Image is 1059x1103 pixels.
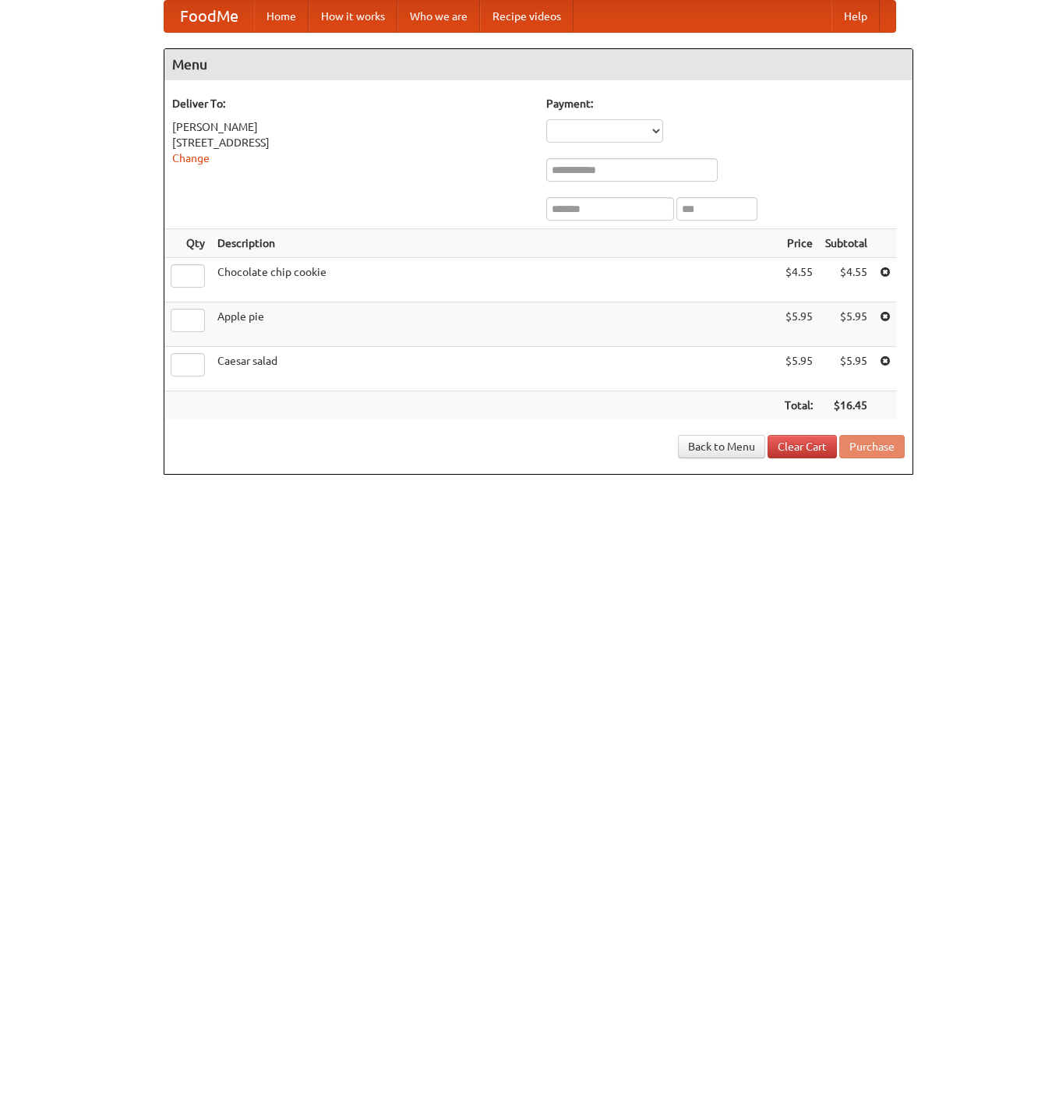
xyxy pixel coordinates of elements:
[819,302,874,347] td: $5.95
[839,435,905,458] button: Purchase
[309,1,397,32] a: How it works
[172,135,531,150] div: [STREET_ADDRESS]
[172,152,210,164] a: Change
[831,1,880,32] a: Help
[546,96,905,111] h5: Payment:
[211,258,778,302] td: Chocolate chip cookie
[768,435,837,458] a: Clear Cart
[172,96,531,111] h5: Deliver To:
[819,391,874,420] th: $16.45
[819,258,874,302] td: $4.55
[778,229,819,258] th: Price
[164,229,211,258] th: Qty
[778,391,819,420] th: Total:
[211,302,778,347] td: Apple pie
[678,435,765,458] a: Back to Menu
[778,347,819,391] td: $5.95
[211,347,778,391] td: Caesar salad
[397,1,480,32] a: Who we are
[778,302,819,347] td: $5.95
[164,1,254,32] a: FoodMe
[211,229,778,258] th: Description
[480,1,574,32] a: Recipe videos
[164,49,913,80] h4: Menu
[172,119,531,135] div: [PERSON_NAME]
[254,1,309,32] a: Home
[819,229,874,258] th: Subtotal
[778,258,819,302] td: $4.55
[819,347,874,391] td: $5.95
